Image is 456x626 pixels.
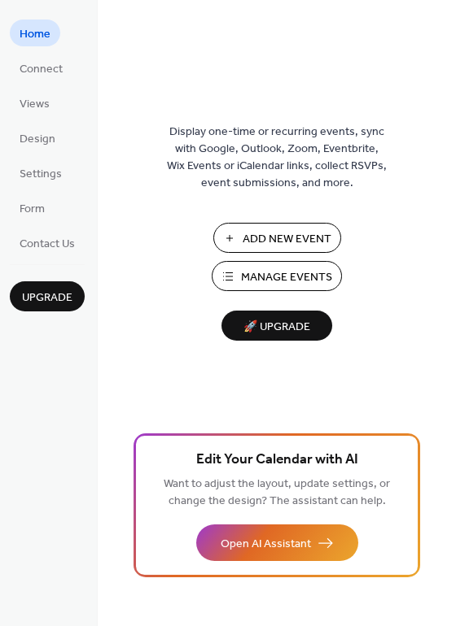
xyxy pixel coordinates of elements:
[20,131,55,148] span: Design
[10,229,85,256] a: Contact Us
[221,536,311,553] span: Open AI Assistant
[10,54,72,81] a: Connect
[10,124,65,151] a: Design
[20,26,50,43] span: Home
[212,261,342,291] button: Manage Events
[20,166,62,183] span: Settings
[10,194,55,221] a: Form
[221,311,332,341] button: 🚀 Upgrade
[231,316,322,338] span: 🚀 Upgrade
[196,449,358,472] span: Edit Your Calendar with AI
[10,281,85,311] button: Upgrade
[241,269,332,286] span: Manage Events
[20,236,75,253] span: Contact Us
[164,473,390,512] span: Want to adjust the layout, update settings, or change the design? The assistant can help.
[10,159,72,186] a: Settings
[20,96,50,113] span: Views
[22,289,72,306] span: Upgrade
[213,223,341,253] button: Add New Event
[20,201,45,218] span: Form
[243,231,331,248] span: Add New Event
[196,524,358,561] button: Open AI Assistant
[20,61,63,78] span: Connect
[10,20,60,46] a: Home
[167,124,387,192] span: Display one-time or recurring events, sync with Google, Outlook, Zoom, Eventbrite, Wix Events or ...
[10,89,59,116] a: Views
